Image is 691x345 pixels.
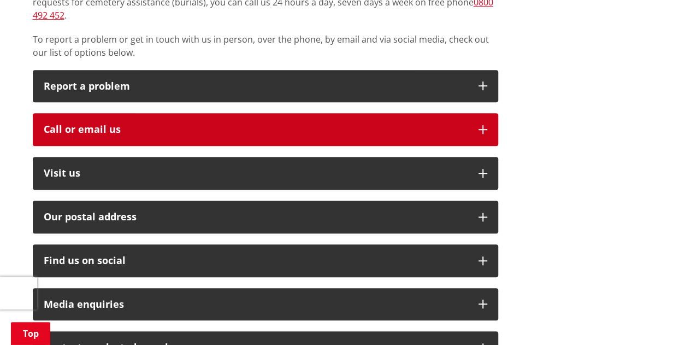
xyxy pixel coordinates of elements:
button: Our postal address [33,201,498,233]
a: Top [11,322,50,345]
button: Visit us [33,157,498,190]
p: Report a problem [44,81,468,92]
button: Report a problem [33,70,498,103]
div: Call or email us [44,124,468,135]
button: Find us on social [33,244,498,277]
div: Media enquiries [44,299,468,310]
p: Visit us [44,168,468,179]
div: Find us on social [44,255,468,266]
button: Call or email us [33,113,498,146]
iframe: Messenger Launcher [641,299,680,338]
button: Media enquiries [33,288,498,321]
p: To report a problem or get in touch with us in person, over the phone, by email and via social me... [33,33,498,59]
h2: Our postal address [44,212,468,223]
